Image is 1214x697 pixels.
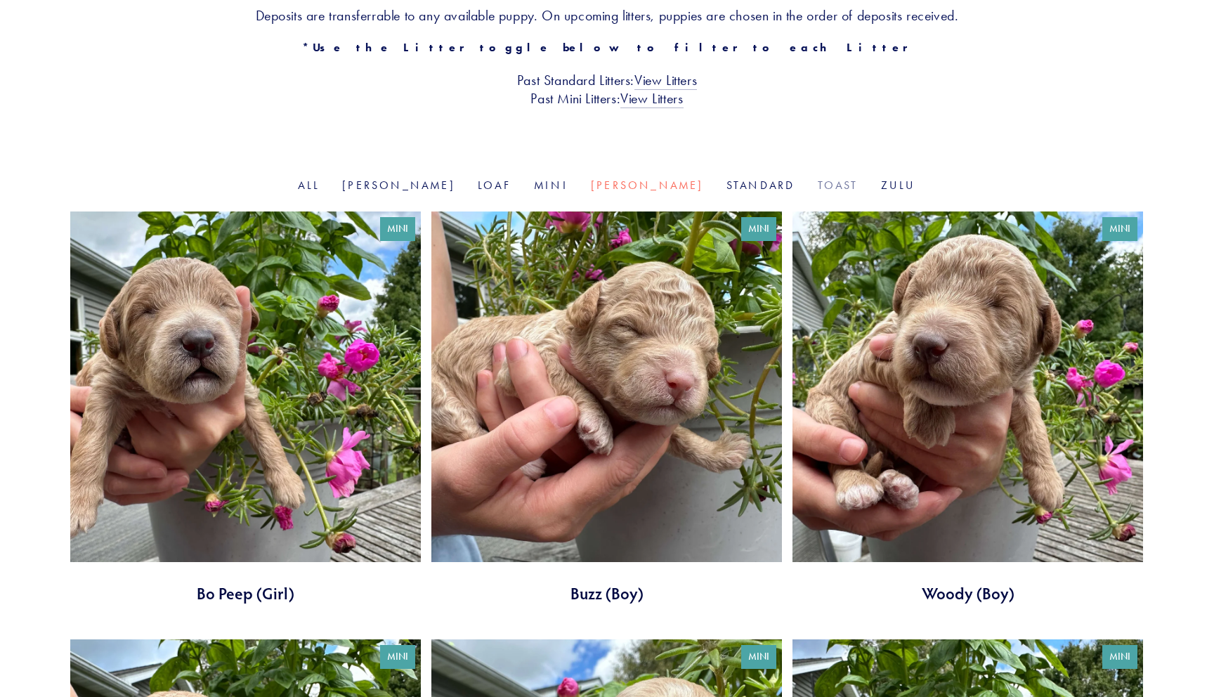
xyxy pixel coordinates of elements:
h3: Past Standard Litters: Past Mini Litters: [70,71,1144,108]
a: View Litters [620,90,683,108]
a: Standard [726,178,795,192]
a: Mini [534,178,568,192]
a: View Litters [634,72,697,90]
a: Loaf [478,178,511,192]
a: All [298,178,320,192]
strong: *Use the Litter toggle below to filter to each Litter [302,41,911,54]
a: Toast [818,178,859,192]
a: [PERSON_NAME] [342,178,455,192]
a: Zulu [881,178,916,192]
a: [PERSON_NAME] [591,178,704,192]
h3: Deposits are transferrable to any available puppy. On upcoming litters, puppies are chosen in the... [70,6,1144,25]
